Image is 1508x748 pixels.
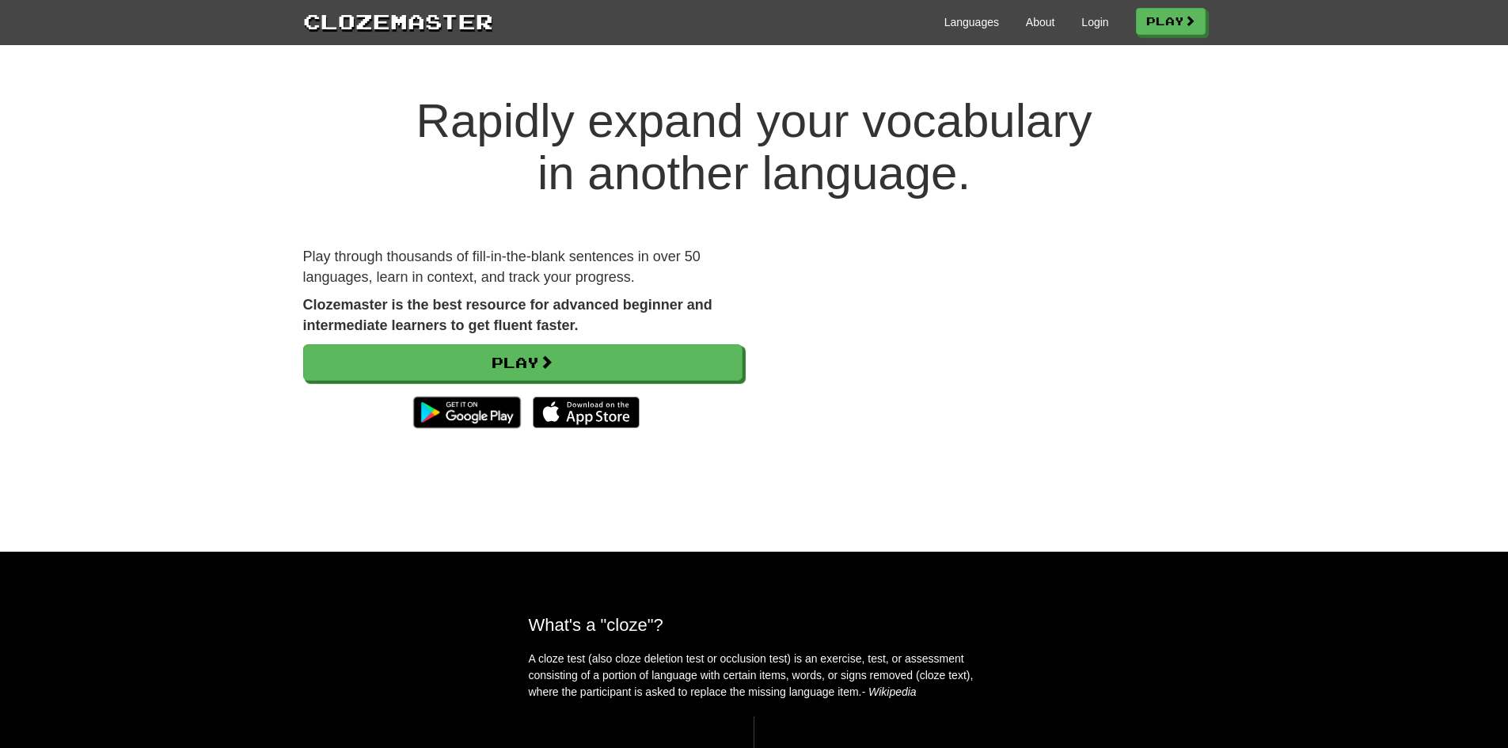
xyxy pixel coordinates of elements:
[303,247,743,287] p: Play through thousands of fill-in-the-blank sentences in over 50 languages, learn in context, and...
[303,297,712,333] strong: Clozemaster is the best resource for advanced beginner and intermediate learners to get fluent fa...
[303,344,743,381] a: Play
[303,6,493,36] a: Clozemaster
[862,685,917,698] em: - Wikipedia
[1136,8,1206,35] a: Play
[529,615,980,635] h2: What's a "cloze"?
[529,651,980,701] p: A cloze test (also cloze deletion test or occlusion test) is an exercise, test, or assessment con...
[944,14,999,30] a: Languages
[405,389,528,436] img: Get it on Google Play
[533,397,640,428] img: Download_on_the_App_Store_Badge_US-UK_135x40-25178aeef6eb6b83b96f5f2d004eda3bffbb37122de64afbaef7...
[1081,14,1108,30] a: Login
[1026,14,1055,30] a: About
